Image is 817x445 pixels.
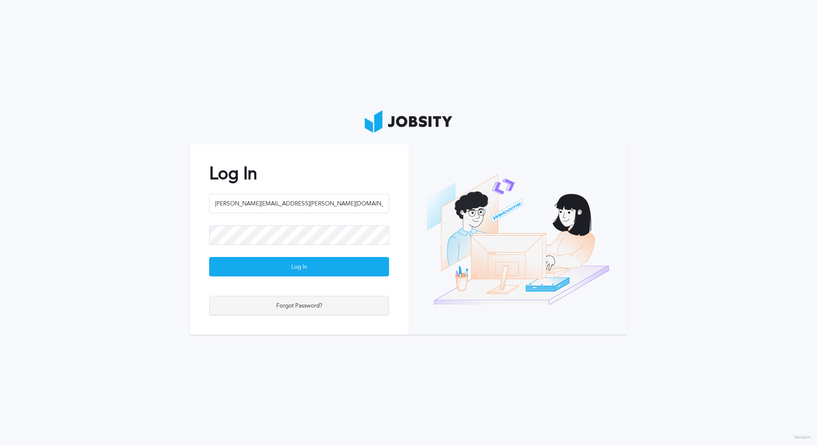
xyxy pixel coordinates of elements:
[209,296,389,315] button: Forgot Password?
[209,164,389,184] h2: Log In
[209,194,389,213] input: Email
[210,257,389,277] div: Log In
[209,257,389,276] button: Log In
[210,296,389,316] div: Forgot Password?
[794,435,812,441] label: Version:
